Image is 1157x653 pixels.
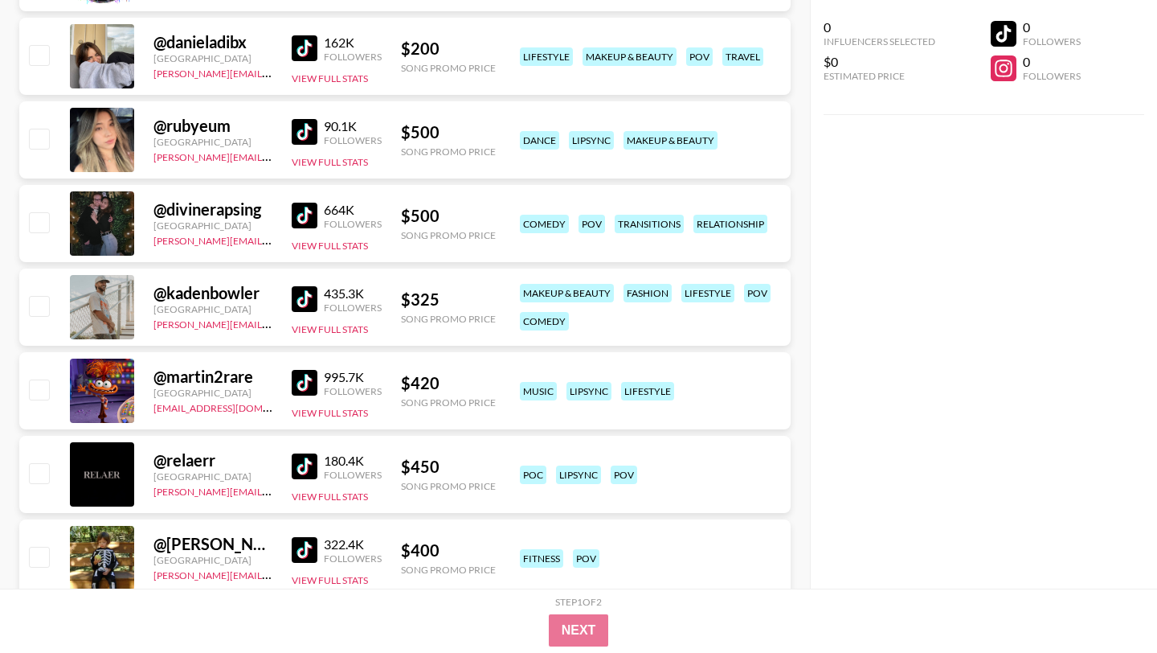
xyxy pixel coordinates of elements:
div: lifestyle [681,284,734,302]
a: [PERSON_NAME][EMAIL_ADDRESS][DOMAIN_NAME] [153,566,391,581]
div: Followers [1023,35,1081,47]
div: 664K [324,202,382,218]
div: fashion [623,284,672,302]
div: [GEOGRAPHIC_DATA] [153,136,272,148]
button: View Full Stats [292,491,368,503]
div: pov [744,284,771,302]
iframe: Drift Widget Chat Controller [1077,573,1138,634]
div: pov [578,215,605,233]
div: @ kadenbowler [153,283,272,303]
div: 995.7K [324,369,382,385]
div: $ 500 [401,122,496,142]
div: $ 200 [401,39,496,59]
div: Followers [324,302,382,314]
div: lifestyle [621,382,674,400]
div: @ divinerapsing [153,199,272,220]
div: [GEOGRAPHIC_DATA] [153,387,272,399]
div: [GEOGRAPHIC_DATA] [153,52,272,64]
div: 0 [1023,54,1081,70]
div: Followers [324,218,382,230]
img: TikTok [292,537,317,563]
div: 0 [1023,19,1081,35]
div: @ martin2rare [153,367,272,387]
div: $ 420 [401,373,496,393]
div: @ [PERSON_NAME].rose39 [153,534,272,554]
button: View Full Stats [292,240,368,252]
a: [PERSON_NAME][EMAIL_ADDRESS][DOMAIN_NAME] [153,148,391,163]
img: TikTok [292,286,317,312]
img: TikTok [292,203,317,228]
div: lipsync [566,382,611,400]
img: TikTok [292,370,317,396]
button: View Full Stats [292,156,368,168]
div: Song Promo Price [401,480,496,492]
div: [GEOGRAPHIC_DATA] [153,303,272,315]
div: [GEOGRAPHIC_DATA] [153,220,272,232]
div: Followers [324,469,382,481]
div: Estimated Price [824,70,935,82]
div: @ relaerr [153,450,272,470]
div: music [520,382,557,400]
a: [PERSON_NAME][EMAIL_ADDRESS][DOMAIN_NAME] [153,483,391,498]
a: [PERSON_NAME][EMAIL_ADDRESS][DOMAIN_NAME] [153,232,391,247]
div: Song Promo Price [401,146,496,158]
a: [PERSON_NAME][EMAIL_ADDRESS][DOMAIN_NAME] [153,64,391,80]
div: Followers [324,134,382,146]
div: $ 400 [401,540,496,561]
div: pov [573,549,599,568]
div: 162K [324,35,382,51]
div: @ danieladibx [153,32,272,52]
div: pov [686,47,713,66]
div: [GEOGRAPHIC_DATA] [153,554,272,566]
div: $ 325 [401,290,496,310]
button: View Full Stats [292,574,368,586]
div: lifestyle [520,47,573,66]
button: Next [549,614,609,647]
div: Step 1 of 2 [555,596,602,608]
img: TikTok [292,35,317,61]
div: makeup & beauty [520,284,614,302]
button: View Full Stats [292,72,368,84]
div: $ 450 [401,457,496,477]
div: Followers [324,385,382,397]
div: fitness [520,549,563,568]
div: 435.3K [324,285,382,302]
div: travel [722,47,763,66]
div: 90.1K [324,118,382,134]
div: Followers [1023,70,1081,82]
div: Song Promo Price [401,62,496,74]
img: TikTok [292,454,317,479]
div: makeup & beauty [583,47,677,66]
div: lipsync [569,131,614,150]
div: lipsync [556,466,601,484]
div: $0 [824,54,935,70]
div: relationship [693,215,767,233]
div: Followers [324,51,382,63]
button: View Full Stats [292,407,368,419]
div: transitions [615,215,684,233]
div: dance [520,131,559,150]
div: Followers [324,552,382,565]
img: TikTok [292,119,317,145]
div: @ rubyeum [153,116,272,136]
div: Song Promo Price [401,229,496,241]
a: [EMAIL_ADDRESS][DOMAIN_NAME] [153,399,315,414]
div: 180.4K [324,453,382,469]
div: comedy [520,312,569,331]
div: 0 [824,19,935,35]
div: makeup & beauty [623,131,718,150]
div: comedy [520,215,569,233]
div: Influencers Selected [824,35,935,47]
div: Song Promo Price [401,313,496,325]
div: 322.4K [324,536,382,552]
div: poc [520,466,546,484]
a: [PERSON_NAME][EMAIL_ADDRESS][DOMAIN_NAME] [153,315,391,331]
button: View Full Stats [292,323,368,335]
div: Song Promo Price [401,396,496,409]
div: $ 500 [401,206,496,226]
div: Song Promo Price [401,564,496,576]
div: pov [611,466,637,484]
div: [GEOGRAPHIC_DATA] [153,470,272,483]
